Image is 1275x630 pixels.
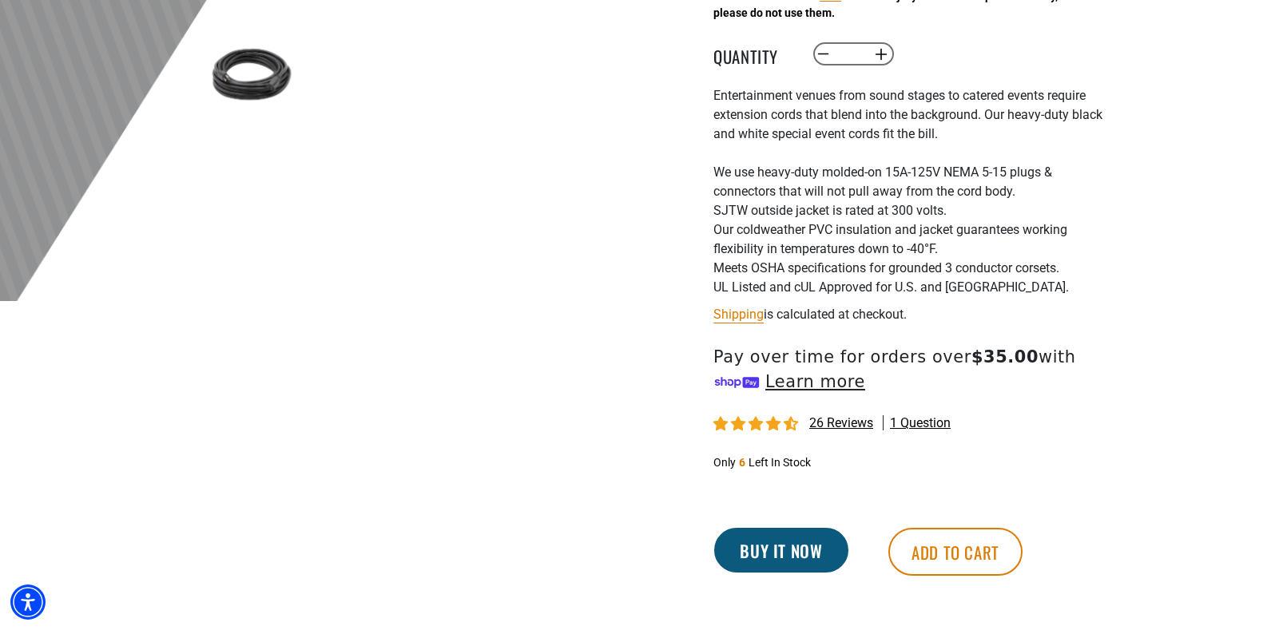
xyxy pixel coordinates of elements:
li: We use heavy-duty molded-on 15A-125V NEMA 5-15 plugs & connectors that will not pull away from th... [713,163,1105,201]
li: Our coldweather PVC insulation and jacket guarantees working flexibility in temperatures down to ... [713,220,1105,259]
span: Left In Stock [749,456,811,469]
div: is calculated at checkout. [713,303,1105,325]
button: Add to cart [888,528,1023,576]
span: 4.73 stars [713,417,801,432]
span: Only [713,456,736,469]
li: SJTW outside jacket is rated at 300 volts. [713,201,1105,220]
span: 1 question [890,414,951,432]
a: Shipping [713,307,764,322]
li: UL Listed and cUL Approved for U.S. and [GEOGRAPHIC_DATA]. [713,278,1105,297]
div: Entertainment venues from sound stages to catered events require extension cords that blend into ... [713,86,1105,297]
span: 6 [739,456,745,469]
label: Quantity [713,44,793,65]
img: black [205,28,298,121]
li: Meets OSHA specifications for grounded 3 conductor corsets. [713,259,1105,278]
button: Buy it now [714,528,848,573]
div: Accessibility Menu [10,584,46,620]
span: 26 reviews [809,415,873,430]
